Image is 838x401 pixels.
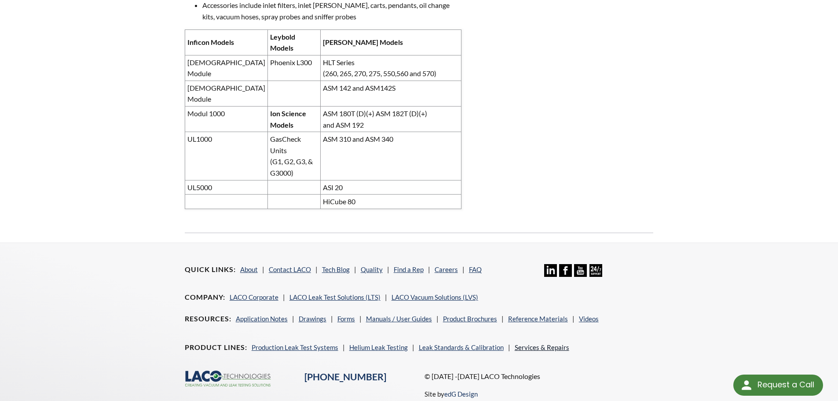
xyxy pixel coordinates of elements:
[733,375,823,396] div: Request a Call
[757,375,814,395] div: Request a Call
[185,343,247,352] h4: Product Lines
[392,293,478,301] a: LACO Vacuum Solutions (LVS)
[267,132,320,180] td: GasCheck Units (G1, G2, G3, & G3000)
[435,265,458,273] a: Careers
[366,315,432,323] a: Manuals / User Guides
[185,314,231,324] h4: Resources
[185,132,267,180] td: UL1000
[236,315,288,323] a: Application Notes
[515,343,569,351] a: Services & Repairs
[361,265,383,273] a: Quality
[185,265,236,274] h4: Quick Links
[320,55,461,81] td: HLT Series (260, 265, 270, 275, 550,560 and 570)
[185,180,267,195] td: UL5000
[185,107,267,132] td: Modul 1000
[443,315,497,323] a: Product Brochures
[739,378,754,392] img: round button
[270,109,306,129] strong: Ion Science Models
[444,390,478,398] a: edG Design
[589,270,602,278] a: 24/7 Support
[185,293,225,302] h4: Company
[419,343,504,351] a: Leak Standards & Calibration
[320,180,461,195] td: ASI 20
[270,33,295,52] strong: Leybold Models
[394,265,424,273] a: Find a Rep
[323,38,403,46] strong: [PERSON_NAME] Models
[579,315,599,323] a: Videos
[424,389,478,399] p: Site by
[230,293,278,301] a: LACO Corporate
[267,55,320,81] td: Phoenix L300
[304,371,386,383] a: [PHONE_NUMBER]
[289,293,381,301] a: LACO Leak Test Solutions (LTS)
[469,265,482,273] a: FAQ
[349,343,408,351] a: Helium Leak Testing
[322,265,350,273] a: Tech Blog
[589,264,602,277] img: 24/7 Support Icon
[508,315,568,323] a: Reference Materials
[240,265,258,273] a: About
[337,315,355,323] a: Forms
[320,81,461,106] td: ASM 142 and ASM142S
[424,371,654,382] p: © [DATE] -[DATE] LACO Technologies
[320,132,461,180] td: ASM 310 and ASM 340
[185,55,267,81] td: [DEMOGRAPHIC_DATA] Module
[252,343,338,351] a: Production Leak Test Systems
[299,315,326,323] a: Drawings
[320,107,461,132] td: ASM 180T (D)(+) ASM 182T (D)(+) and ASM 192
[269,265,311,273] a: Contact LACO
[320,195,461,209] td: HiCube 80
[187,38,234,46] strong: Inficon Models
[185,81,267,106] td: [DEMOGRAPHIC_DATA] Module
